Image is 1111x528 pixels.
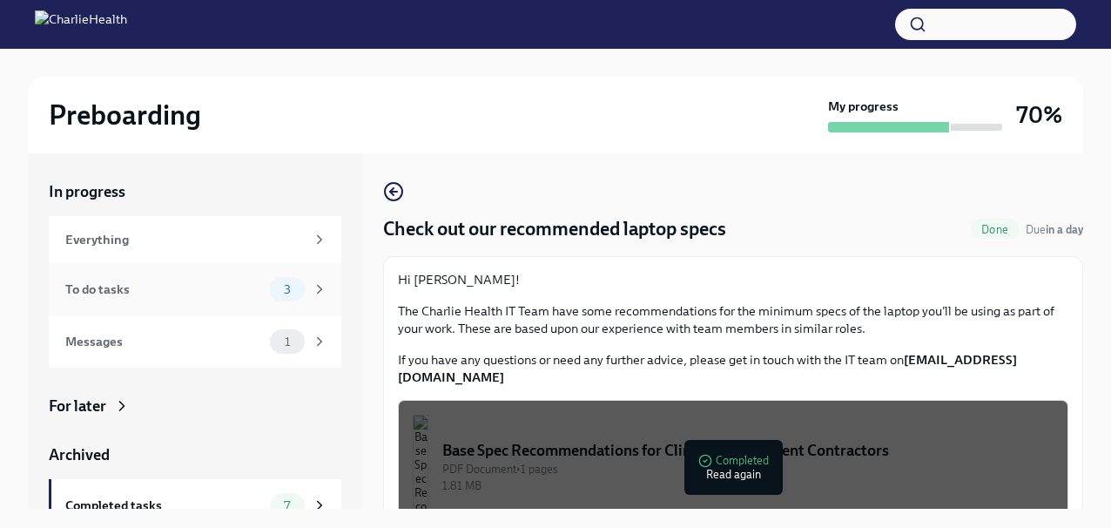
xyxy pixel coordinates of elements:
div: Completed tasks [65,496,263,515]
a: Messages1 [49,315,341,368]
div: 1.81 MB [442,477,1054,494]
img: Base Spec Recommendations for Clinical Independent Contractors [413,415,428,519]
div: PDF Document • 1 pages [442,461,1054,477]
a: To do tasks3 [49,263,341,315]
div: To do tasks [65,280,263,299]
a: Archived [49,444,341,465]
p: If you have any questions or need any further advice, please get in touch with the IT team on [398,351,1068,386]
h3: 70% [1016,99,1062,131]
img: CharlieHealth [35,10,127,38]
div: Base Spec Recommendations for Clinical Independent Contractors [442,440,1054,461]
p: Hi [PERSON_NAME]! [398,271,1068,288]
span: September 24th, 2025 08:00 [1026,221,1083,238]
span: 3 [273,283,301,296]
strong: in a day [1046,223,1083,236]
strong: My progress [828,98,899,115]
div: For later [49,396,106,416]
div: Messages [65,332,263,351]
span: Due [1026,223,1083,236]
span: 7 [273,499,300,512]
p: The Charlie Health IT Team have some recommendations for the minimum specs of the laptop you'll b... [398,302,1068,337]
h4: Check out our recommended laptop specs [383,216,726,242]
span: 1 [274,335,300,349]
span: Done [971,223,1019,236]
h2: Preboarding [49,98,201,132]
a: Everything [49,216,341,263]
a: In progress [49,181,341,202]
div: Everything [65,230,305,249]
a: For later [49,396,341,416]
